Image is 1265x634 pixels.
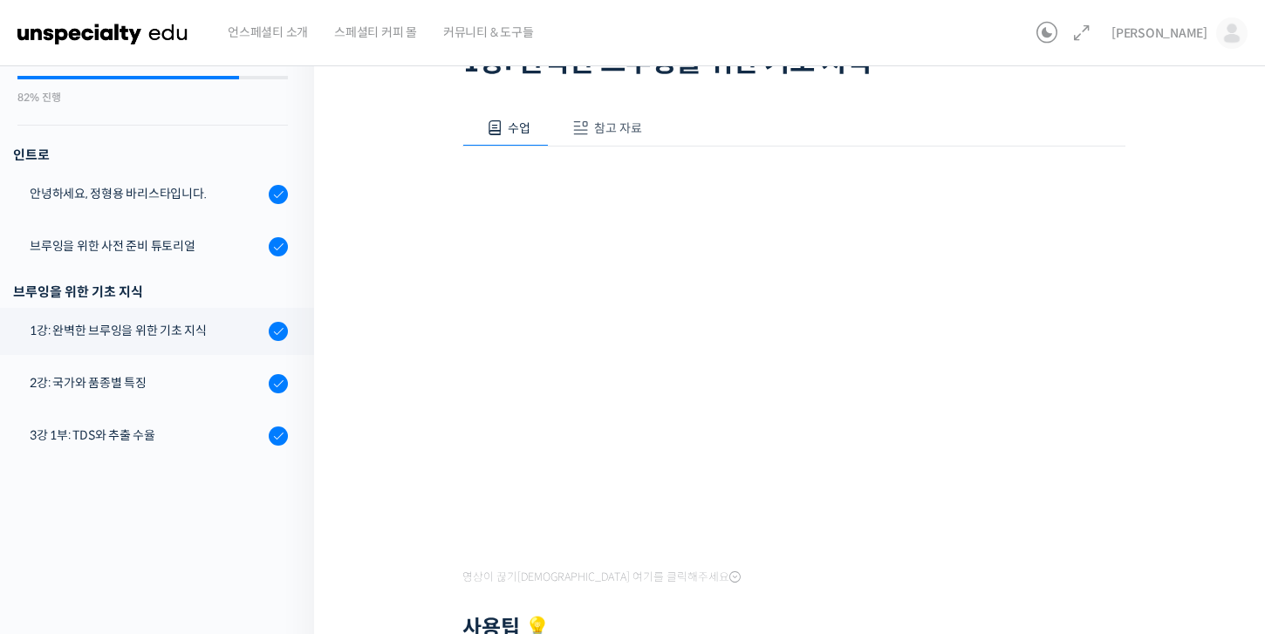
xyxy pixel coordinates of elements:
div: 3강 1부: TDS와 추출 수율 [30,426,263,445]
div: 82% 진행 [17,92,288,103]
div: 브루잉을 위한 사전 준비 튜토리얼 [30,236,263,256]
span: 홈 [55,515,65,529]
span: [PERSON_NAME] [1111,25,1207,41]
div: 안녕하세요, 정형용 바리스타입니다. [30,184,263,203]
div: 2강: 국가와 품종별 특징 [30,373,263,392]
span: 설정 [270,515,291,529]
span: 영상이 끊기[DEMOGRAPHIC_DATA] 여기를 클릭해주세요 [462,570,741,584]
div: 1강: 완벽한 브루잉을 위한 기초 지식 [30,321,263,340]
div: 브루잉을 위한 기초 지식 [13,280,288,303]
span: 대화 [160,516,181,530]
h1: 1강: 완벽한 브루잉을 위한 기초 지식 [462,45,1125,78]
span: 참고 자료 [594,120,642,136]
h3: 인트로 [13,143,288,167]
span: 수업 [508,120,530,136]
a: 대화 [115,489,225,533]
a: 설정 [225,489,335,533]
a: 홈 [5,489,115,533]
